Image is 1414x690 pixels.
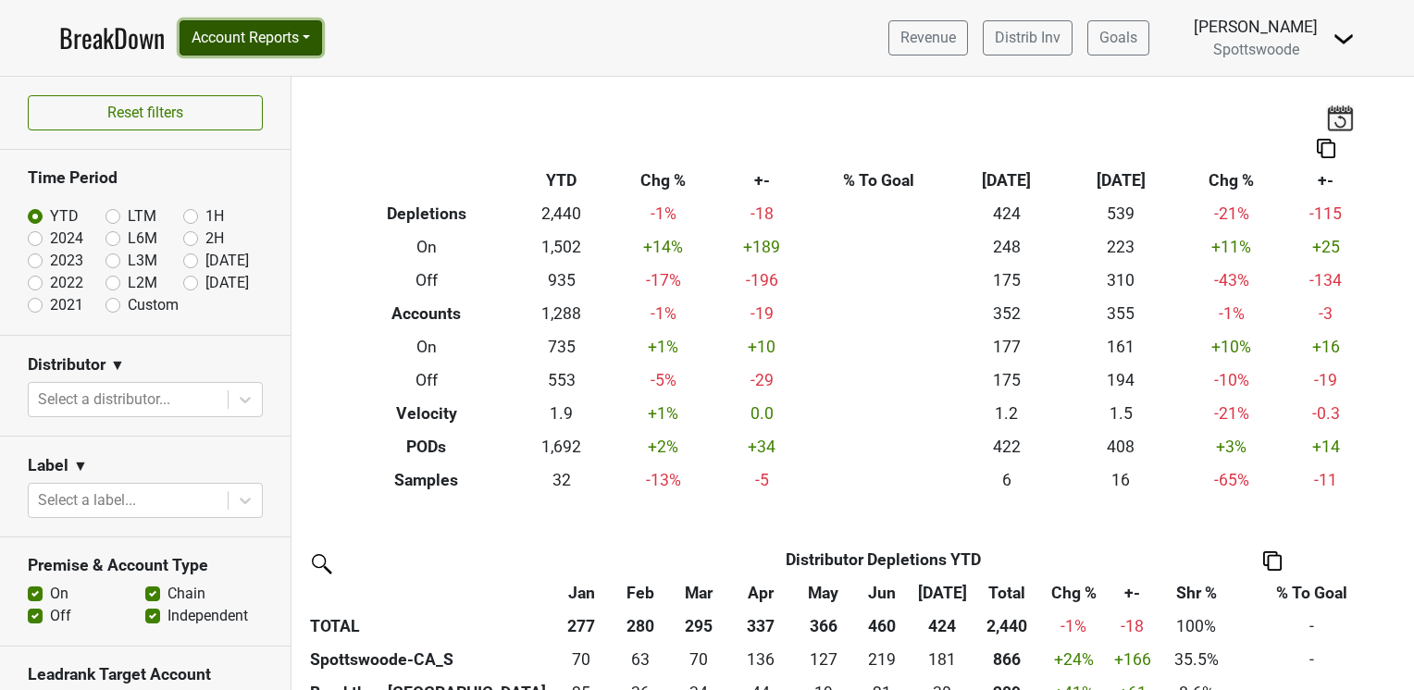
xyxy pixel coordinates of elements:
td: +10 [716,331,807,364]
th: 866.000 [974,643,1040,676]
th: Off [340,265,515,298]
label: LTM [128,205,156,228]
td: 422 [949,430,1063,463]
td: 352 [949,298,1063,331]
th: Depletions [340,198,515,231]
label: 2H [205,228,224,250]
label: [DATE] [205,250,249,272]
th: TOTAL [305,610,552,643]
label: L2M [128,272,157,294]
th: Jun: activate to sort column ascending [853,576,912,610]
th: Off [340,363,515,397]
th: PODs [340,430,515,463]
td: - [1236,643,1388,676]
td: +14 [1285,430,1367,463]
th: 277 [552,610,611,643]
td: 735 [514,331,610,364]
div: 181 [916,647,969,672]
th: 460 [853,610,912,643]
span: ▼ [110,354,125,376]
th: &nbsp;: activate to sort column ascending [305,576,552,610]
th: 337 [727,610,794,643]
td: -21 % [1178,397,1285,430]
th: Samples [340,463,515,497]
td: - [1236,610,1388,643]
a: BreakDown [59,18,165,57]
td: 6 [949,463,1063,497]
td: -43 % [1178,265,1285,298]
label: Custom [128,294,179,316]
td: +14 % [610,231,717,265]
td: -196 [716,265,807,298]
td: 310 [1064,265,1178,298]
img: Copy to clipboard [1263,551,1282,571]
td: 175 [949,265,1063,298]
td: +24 % [1040,643,1109,676]
div: 136 [732,647,789,672]
td: 935 [514,265,610,298]
th: 295 [669,610,727,643]
th: On [340,331,515,364]
span: ▼ [73,455,88,477]
td: -29 [716,363,807,397]
th: May: activate to sort column ascending [794,576,852,610]
span: -18 [1121,617,1144,635]
a: Distrib Inv [983,20,1073,55]
td: 553 [514,363,610,397]
td: 1,692 [514,430,610,463]
td: +10 % [1178,331,1285,364]
th: 2,440 [974,610,1040,643]
td: +189 [716,231,807,265]
td: 539 [1064,198,1178,231]
th: Shr %: activate to sort column ascending [1157,576,1236,610]
td: -21 % [1178,198,1285,231]
label: L6M [128,228,157,250]
button: Reset filters [28,95,263,130]
label: Off [50,605,71,627]
td: -1 % [610,298,717,331]
div: 63 [615,647,665,672]
td: 35.5% [1157,643,1236,676]
td: +25 [1285,231,1367,265]
div: 70 [556,647,606,672]
div: 127 [799,647,849,672]
th: Spottswoode-CA_S [305,643,552,676]
span: -1% [1060,617,1086,635]
label: [DATE] [205,272,249,294]
td: +2 % [610,430,717,463]
td: 70 [669,643,727,676]
td: 248 [949,231,1063,265]
img: Copy to clipboard [1317,139,1335,158]
h3: Premise & Account Type [28,556,263,575]
label: Chain [167,583,205,605]
td: -11 [1285,463,1367,497]
th: +- [1285,165,1367,198]
label: 2022 [50,272,83,294]
th: 366 [794,610,852,643]
td: +34 [716,430,807,463]
h3: Distributor [28,355,105,375]
th: Chg % [1178,165,1285,198]
label: 1H [205,205,224,228]
th: Feb: activate to sort column ascending [611,576,669,610]
td: -17 % [610,265,717,298]
th: [DATE] [1064,165,1178,198]
td: 0.0 [716,397,807,430]
td: +3 % [1178,430,1285,463]
td: 1.9 [514,397,610,430]
th: Chg % [610,165,717,198]
a: Revenue [888,20,968,55]
th: [DATE] [949,165,1063,198]
td: -3 [1285,298,1367,331]
th: 424 [912,610,974,643]
td: -10 % [1178,363,1285,397]
img: last_updated_date [1326,105,1354,130]
th: % To Goal [807,165,949,198]
div: 866 [977,647,1035,672]
td: 424 [949,198,1063,231]
h3: Label [28,456,68,475]
td: 1,502 [514,231,610,265]
td: -134 [1285,265,1367,298]
td: 177 [949,331,1063,364]
td: 70 [552,643,611,676]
